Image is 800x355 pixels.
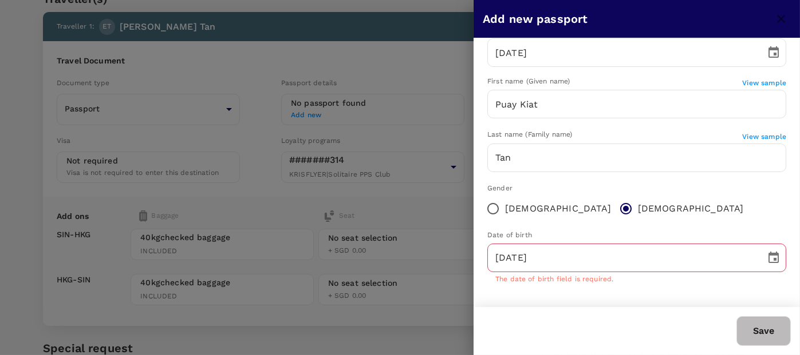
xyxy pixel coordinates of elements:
[487,129,742,141] div: Last name (Family name)
[736,316,791,346] button: Save
[638,202,744,216] span: [DEMOGRAPHIC_DATA]
[483,10,771,28] h6: Add new passport
[762,41,785,64] button: Choose date, selected date is Oct 22, 2034
[495,274,778,285] p: The date of birth field is required.
[742,79,786,87] span: View sample
[487,76,742,87] div: First name (Given name)
[487,230,786,241] div: Date of birth
[742,133,786,141] span: View sample
[487,38,758,67] input: DD/MM/YYYY
[771,9,791,29] button: close
[487,183,786,194] div: Gender
[487,244,758,272] input: DD/MM/YYYY
[505,202,611,216] span: [DEMOGRAPHIC_DATA]
[762,246,785,269] button: Choose date, selected date is Dec 19, 1971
